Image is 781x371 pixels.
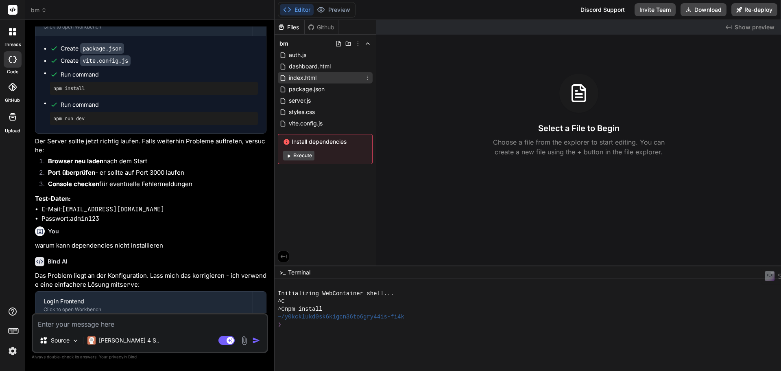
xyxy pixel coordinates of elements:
span: ^Cnpm install [278,305,322,313]
strong: Browser neu laden [48,157,103,165]
strong: Test-Daten: [35,195,71,202]
p: Always double-check its answers. Your in Bind [32,353,268,361]
span: Terminal [288,268,310,277]
button: Preview [314,4,353,15]
div: Github [305,23,338,31]
span: Install dependencies [283,138,367,146]
li: für eventuelle Fehlermeldungen [41,180,266,191]
span: server.js [288,96,312,105]
h3: Select a File to Begin [538,123,620,134]
span: Show preview [735,23,774,31]
div: Discord Support [576,3,630,16]
p: [PERSON_NAME] 4 S.. [99,336,159,345]
li: - er sollte auf Port 3000 laufen [41,168,266,180]
strong: Port überprüfen [48,169,95,176]
code: package.json [80,43,124,54]
label: threads [4,41,21,48]
span: auth.js [288,50,307,60]
span: >_ [279,268,286,277]
pre: npm run dev [53,115,255,122]
code: admin123 [70,215,99,223]
img: Claude 4 Sonnet [87,336,96,345]
div: Files [275,23,304,31]
img: Pick Models [72,337,79,344]
span: Run command [61,70,258,79]
p: Source [51,336,70,345]
div: Create [61,44,124,53]
img: settings [6,344,20,358]
span: bm [31,6,47,14]
label: GitHub [5,97,20,104]
pre: npm install [53,85,255,92]
p: Der Server sollte jetzt richtig laufen. Falls weiterhin Probleme auftreten, versuche: [35,137,266,155]
label: Upload [5,127,20,134]
button: Re-deploy [731,3,777,16]
div: Login Frontend [44,297,244,305]
div: Create [61,57,131,65]
strong: Console checken [48,180,99,188]
div: Click to open Workbench [44,306,244,313]
span: index.html [288,73,317,83]
p: Das Problem liegt an der Konfiguration. Lass mich das korrigieren - ich verwende eine einfachere ... [35,271,266,290]
img: attachment [240,336,249,345]
h6: You [48,227,59,235]
code: vite.config.js [80,55,131,66]
button: Invite Team [635,3,676,16]
span: vite.config.js [288,119,323,128]
button: Editor [280,4,314,15]
img: icon [252,336,260,345]
button: Login FrontendClick to open Workbench [35,292,253,318]
span: ❯ [278,321,282,329]
span: package.json [288,84,325,94]
span: ~/y0kcklukd0sk6k1gcn36to6gry44is-fi4k [278,313,404,321]
h6: Bind AI [48,257,68,266]
button: Execute [283,151,314,160]
li: E-Mail: [41,205,266,214]
code: serve [120,281,138,289]
label: code [7,68,18,75]
span: Initializing WebContainer shell... [278,290,394,298]
p: Choose a file from the explorer to start editing. You can create a new file using the + button in... [488,137,670,157]
div: Click to open Workbench [44,24,244,30]
li: nach dem Start [41,157,266,168]
span: dashboard.html [288,61,332,71]
button: Download [681,3,726,16]
code: [EMAIL_ADDRESS][DOMAIN_NAME] [62,205,164,213]
span: bm [279,40,288,48]
span: privacy [109,354,124,359]
span: ^C [278,298,285,305]
li: Passwort: [41,214,266,224]
span: styles.css [288,107,316,117]
p: warum kann dependencies nicht installieren [35,241,266,250]
span: Run command [61,101,258,109]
